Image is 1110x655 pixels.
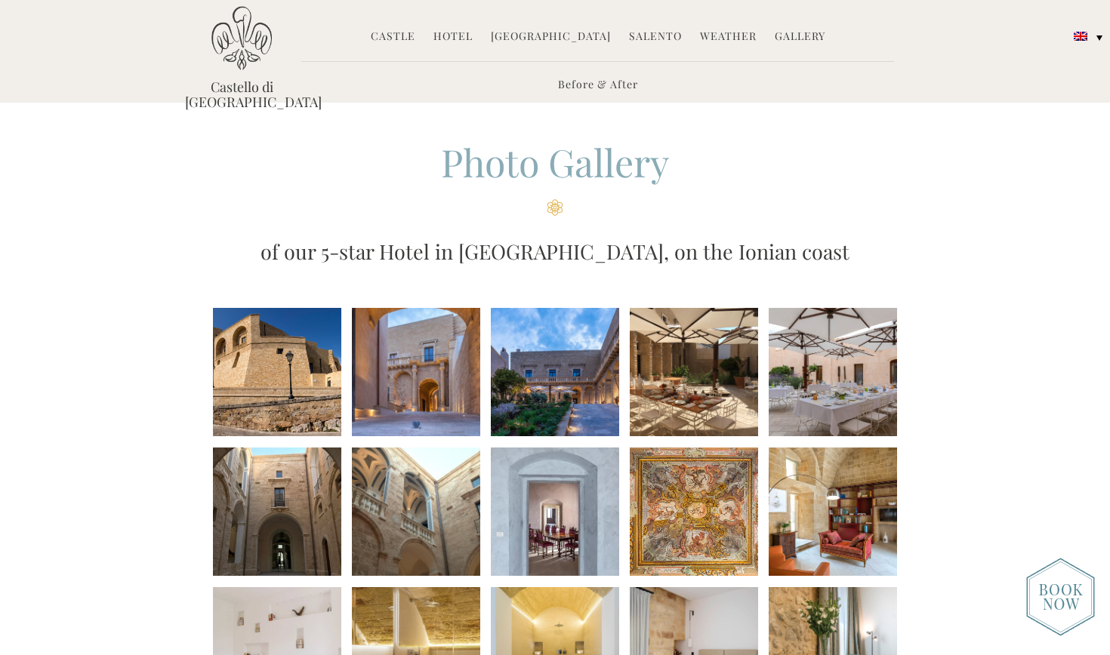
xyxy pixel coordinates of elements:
a: Castle [371,29,415,46]
a: Castello di [GEOGRAPHIC_DATA] [185,79,298,109]
a: Gallery [775,29,825,46]
img: new-booknow.png [1026,558,1095,636]
a: Before & After [558,77,638,94]
a: Salento [629,29,682,46]
a: Hotel [433,29,473,46]
a: Weather [700,29,757,46]
img: English [1074,32,1087,41]
img: Castello di Ugento [211,6,272,70]
h3: of our 5-star Hotel in [GEOGRAPHIC_DATA], on the Ionian coast [185,236,925,266]
a: [GEOGRAPHIC_DATA] [491,29,611,46]
h2: Photo Gallery [185,137,925,216]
